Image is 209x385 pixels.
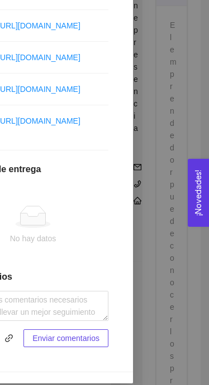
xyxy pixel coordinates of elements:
[23,329,108,347] button: Enviar comentarios
[188,159,209,227] button: Open Feedback Widget
[1,334,17,343] span: link
[32,332,99,344] span: Enviar comentarios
